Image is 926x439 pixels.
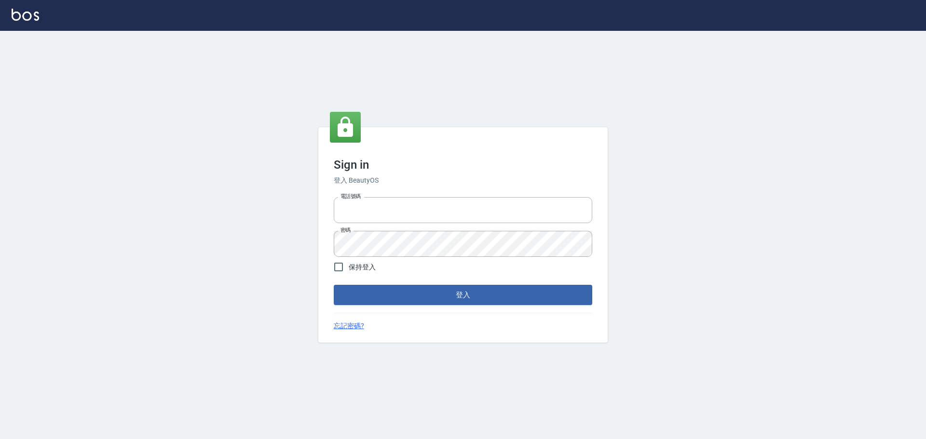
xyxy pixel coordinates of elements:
[334,321,364,331] a: 忘記密碼?
[340,193,361,200] label: 電話號碼
[334,175,592,186] h6: 登入 BeautyOS
[349,262,376,272] span: 保持登入
[334,285,592,305] button: 登入
[340,226,351,234] label: 密碼
[334,158,592,172] h3: Sign in
[12,9,39,21] img: Logo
